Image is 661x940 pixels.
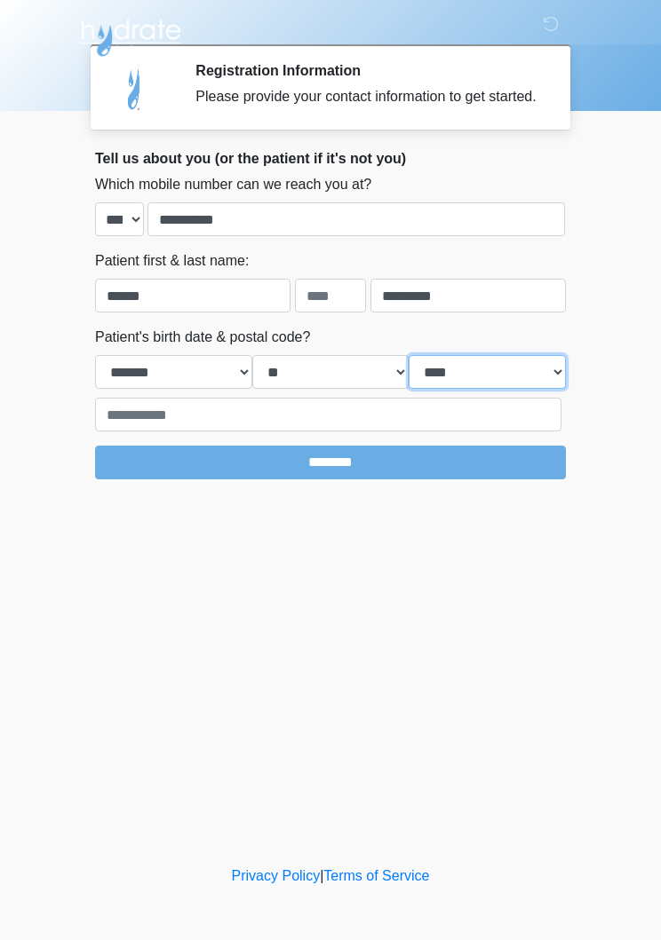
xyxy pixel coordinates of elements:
[320,868,323,883] a: |
[95,250,249,272] label: Patient first & last name:
[95,174,371,195] label: Which mobile number can we reach you at?
[95,327,310,348] label: Patient's birth date & postal code?
[195,86,539,107] div: Please provide your contact information to get started.
[95,150,566,167] h2: Tell us about you (or the patient if it's not you)
[77,13,184,58] img: Hydrate IV Bar - Chandler Logo
[108,62,162,115] img: Agent Avatar
[232,868,321,883] a: Privacy Policy
[323,868,429,883] a: Terms of Service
